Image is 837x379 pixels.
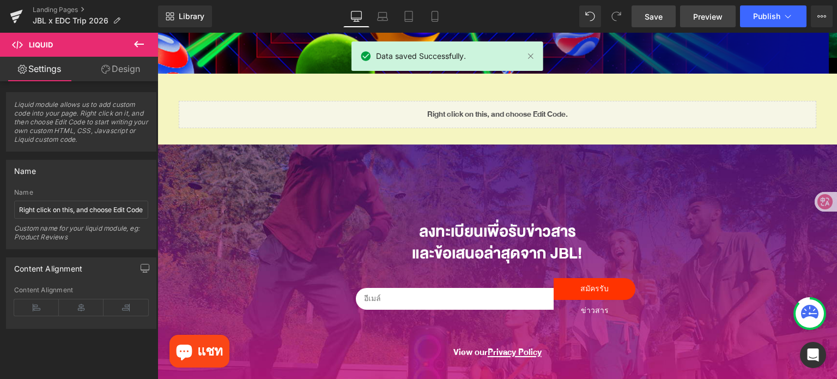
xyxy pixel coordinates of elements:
div: Open Intercom Messenger [800,342,826,368]
button: Redo [605,5,627,27]
span: Publish [753,12,780,21]
button: สมัครรับข่าวสาร [396,245,478,267]
div: Custom name for your liquid module, eg: Product Reviews [14,224,148,249]
inbox-online-store-chat: แชทร้านค้าออนไลน์ของ Shopify [9,302,75,338]
strong: ลงทะเบียนเพื่อรับข่าวสาร [262,185,418,212]
span: Preview [693,11,723,22]
a: Preview [680,5,736,27]
a: Mobile [422,5,448,27]
div: Content Alignment [14,286,148,294]
a: Tablet [396,5,422,27]
button: Undo [579,5,601,27]
strong: และข้อเสนอล่าสุดจาก JBL! [254,207,425,234]
a: Landing Pages [33,5,158,14]
div: Name [14,160,36,176]
a: Desktop [343,5,369,27]
span: Library [179,11,204,21]
a: New Library [158,5,212,27]
span: Liquid module allows us to add custom code into your page. Right click on it, and then choose Edi... [14,100,148,151]
button: More [811,5,833,27]
a: Privacy Policy [330,312,384,327]
div: Name [14,189,148,196]
span: Save [645,11,663,22]
span: JBL x EDC Trip 2026 [33,16,108,25]
button: Publish [740,5,806,27]
span: Liquid [29,40,53,49]
span: Data saved Successfully. [376,50,466,62]
a: Laptop [369,5,396,27]
input: อีเมล์ [198,255,397,277]
div: Content Alignment [14,258,82,273]
a: Design [81,57,160,81]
